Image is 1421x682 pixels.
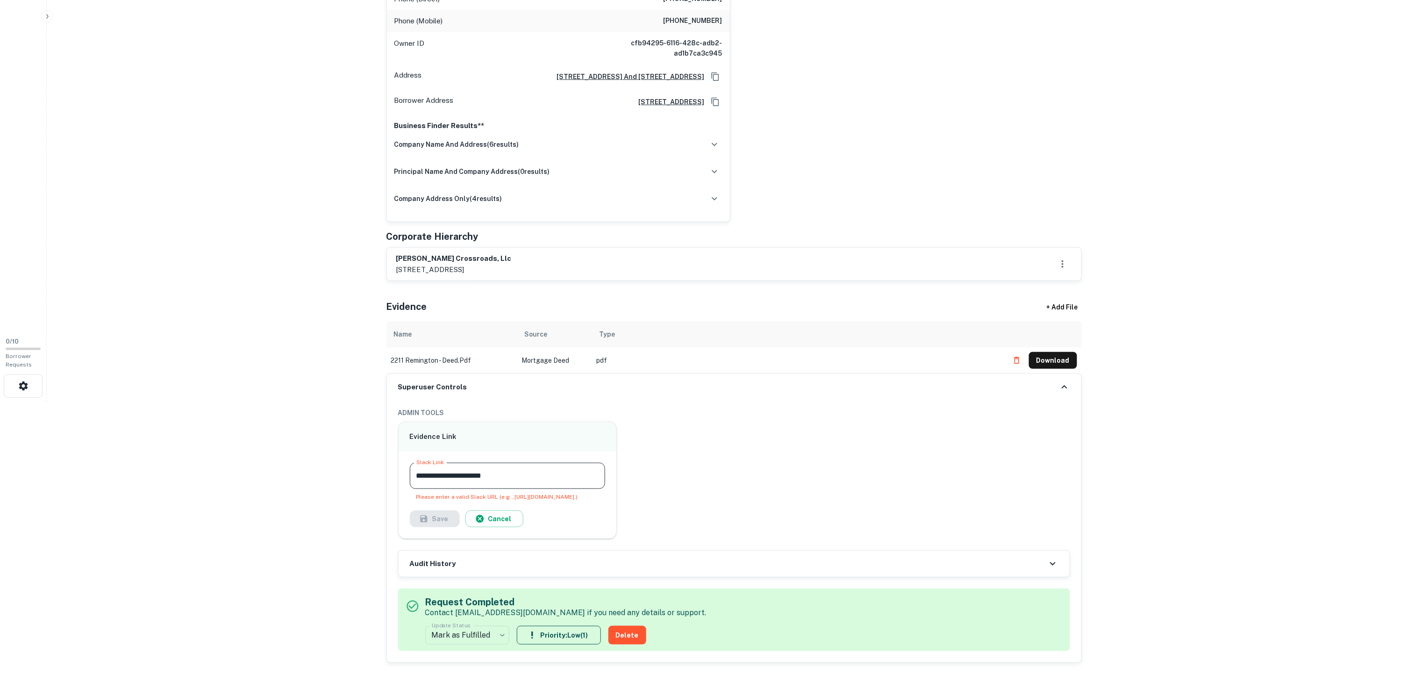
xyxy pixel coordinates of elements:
p: Business Finder Results** [394,120,722,131]
p: Address [394,70,422,84]
div: + Add File [1029,299,1095,316]
div: Source [525,329,548,340]
button: Download [1029,352,1077,369]
h6: ADMIN TOOLS [398,408,1070,418]
label: Update Status [432,622,471,630]
h6: company address only ( 4 results) [394,194,502,204]
h5: Request Completed [425,595,707,609]
a: [STREET_ADDRESS] [631,97,705,107]
h5: Corporate Hierarchy [386,230,478,244]
div: Mark as Fulfilled [425,622,509,648]
label: Slack Link [416,459,444,467]
th: Type [592,321,1004,347]
span: 0 / 10 [6,338,19,345]
div: Name [394,329,412,340]
h6: Superuser Controls [398,382,467,393]
h6: [PHONE_NUMBER] [664,15,722,27]
td: Mortgage Deed [517,347,592,373]
th: Source [517,321,592,347]
h6: Evidence Link [410,431,606,442]
p: Phone (Mobile) [394,15,443,27]
a: [STREET_ADDRESS] And [STREET_ADDRESS] [550,72,705,82]
h6: Audit History [410,559,456,569]
h6: company name and address ( 6 results) [394,139,519,150]
td: pdf [592,347,1004,373]
p: [STREET_ADDRESS] [396,264,512,275]
p: Borrower Address [394,95,454,109]
p: Contact [EMAIL_ADDRESS][DOMAIN_NAME] if you need any details or support. [425,607,707,618]
span: Borrower Requests [6,353,32,368]
h6: [PERSON_NAME] crossroads, llc [396,253,512,264]
th: Name [386,321,517,347]
p: Owner ID [394,38,425,58]
button: Copy Address [708,70,722,84]
div: Please enter a valid Slack URL (e.g., [URL][DOMAIN_NAME].) [416,493,599,501]
h6: cfb94295-6116-428c-adb2-ad1b7ca3c945 [610,38,722,58]
button: Copy Address [708,95,722,109]
div: Type [600,329,615,340]
button: Delete [608,626,646,645]
button: Delete file [1008,353,1025,368]
h6: principal name and company address ( 0 results) [394,166,550,177]
iframe: Chat Widget [1374,607,1421,652]
button: Priority:Low(1) [517,626,601,645]
div: scrollable content [386,321,1082,373]
button: Cancel [465,510,523,527]
h5: Evidence [386,300,427,314]
td: 2211 remington - deed.pdf [386,347,517,373]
